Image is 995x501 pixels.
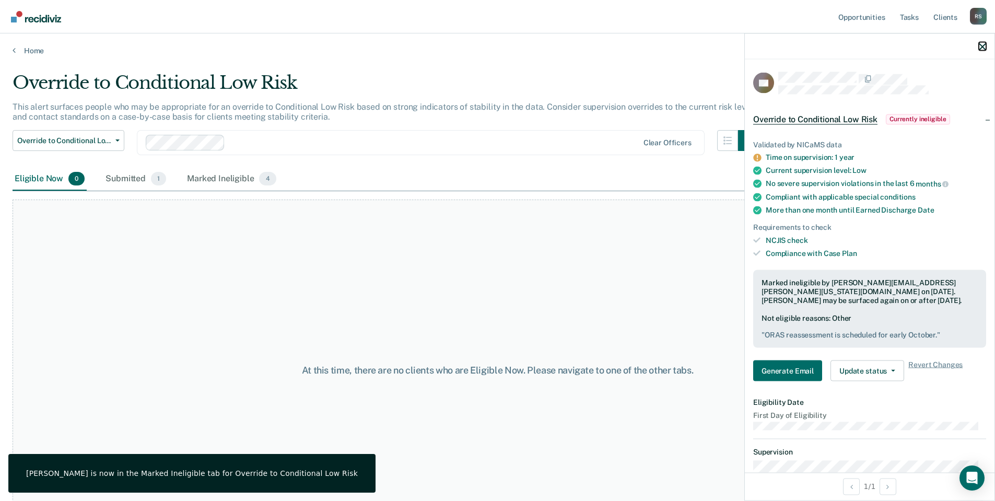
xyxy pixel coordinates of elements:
[886,114,950,124] span: Currently ineligible
[762,313,978,340] div: Not eligible reasons: Other
[13,46,982,55] a: Home
[17,136,111,145] span: Override to Conditional Low Risk
[13,72,759,102] div: Override to Conditional Low Risk
[151,172,166,185] span: 1
[255,365,740,376] div: At this time, there are no clients who are Eligible Now. Please navigate to one of the other tabs.
[26,469,358,478] div: [PERSON_NAME] is now in the Marked Ineligible tab for Override to Conditional Low Risk
[766,192,986,201] div: Compliant with applicable special
[880,478,896,495] button: Next Opportunity
[11,11,61,22] img: Recidiviz
[185,168,278,191] div: Marked Ineligible
[68,172,85,185] span: 0
[753,114,877,124] span: Override to Conditional Low Risk
[753,140,986,149] div: Validated by NICaMS data
[918,205,934,214] span: Date
[916,180,949,188] span: months
[908,360,963,381] span: Revert Changes
[880,192,916,201] span: conditions
[13,168,87,191] div: Eligible Now
[766,249,986,258] div: Compliance with Case
[103,168,168,191] div: Submitted
[259,172,276,185] span: 4
[753,360,826,381] a: Navigate to form link
[842,249,857,257] span: Plan
[959,465,985,491] div: Open Intercom Messenger
[745,472,994,500] div: 1 / 1
[753,360,822,381] button: Generate Email
[970,8,987,25] div: R S
[830,360,904,381] button: Update status
[843,478,860,495] button: Previous Opportunity
[852,166,867,174] span: Low
[766,153,986,162] div: Time on supervision: 1 year
[766,166,986,175] div: Current supervision level:
[970,8,987,25] button: Profile dropdown button
[787,236,807,244] span: check
[753,448,986,457] dt: Supervision
[766,179,986,189] div: No severe supervision violations in the last 6
[766,205,986,214] div: More than one month until Earned Discharge
[643,138,692,147] div: Clear officers
[745,102,994,136] div: Override to Conditional Low RiskCurrently ineligible
[753,223,986,231] div: Requirements to check
[762,278,978,305] div: Marked ineligible by [PERSON_NAME][EMAIL_ADDRESS][PERSON_NAME][US_STATE][DOMAIN_NAME] on [DATE]. ...
[762,331,978,340] pre: " ORAS reassessment is scheduled for early October. "
[753,411,986,420] dt: First Day of Eligibility
[13,102,757,122] p: This alert surfaces people who may be appropriate for an override to Conditional Low Risk based o...
[753,398,986,407] dt: Eligibility Date
[766,236,986,244] div: NCJIS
